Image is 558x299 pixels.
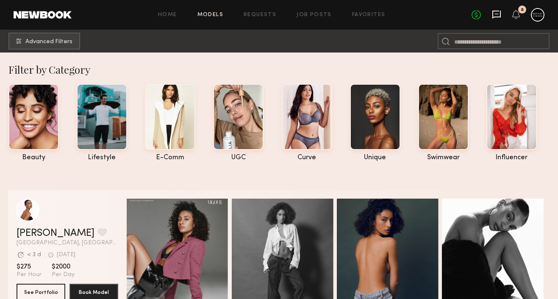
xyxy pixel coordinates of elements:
[77,154,127,161] div: lifestyle
[521,8,524,12] div: 8
[297,12,332,18] a: Job Posts
[213,154,264,161] div: UGC
[8,33,80,50] button: Advanced Filters
[52,263,75,271] span: $2000
[52,271,75,279] span: Per Day
[418,154,469,161] div: swimwear
[486,154,537,161] div: influencer
[352,12,386,18] a: Favorites
[57,252,75,258] div: [DATE]
[244,12,276,18] a: Requests
[197,12,223,18] a: Models
[25,39,72,45] span: Advanced Filters
[17,271,42,279] span: Per Hour
[350,154,400,161] div: unique
[17,263,42,271] span: $275
[27,252,41,258] div: < 3 d
[8,63,558,76] div: Filter by Category
[17,240,118,246] span: [GEOGRAPHIC_DATA], [GEOGRAPHIC_DATA]
[145,154,195,161] div: e-comm
[158,12,177,18] a: Home
[282,154,332,161] div: curve
[17,228,94,238] a: [PERSON_NAME]
[8,154,59,161] div: beauty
